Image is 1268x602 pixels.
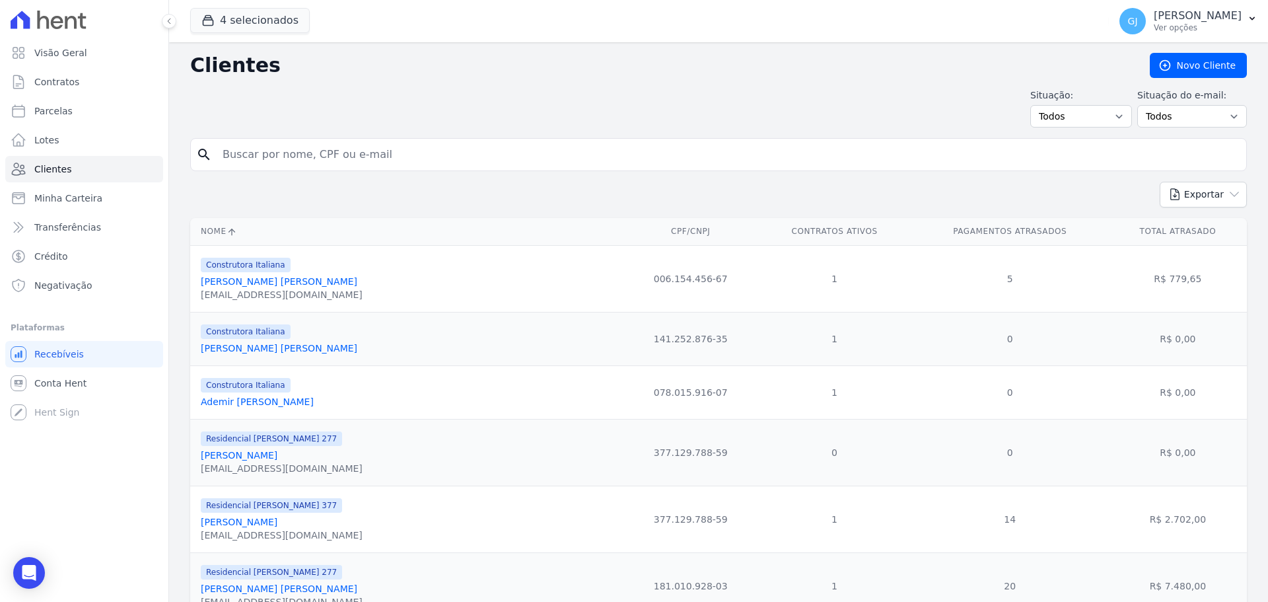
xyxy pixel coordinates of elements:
[201,324,291,339] span: Construtora Italiana
[1109,312,1247,365] td: R$ 0,00
[5,341,163,367] a: Recebíveis
[34,163,71,176] span: Clientes
[5,370,163,396] a: Conta Hent
[201,529,363,542] div: [EMAIL_ADDRESS][DOMAIN_NAME]
[201,378,291,393] span: Construtora Italiana
[201,288,363,301] div: [EMAIL_ADDRESS][DOMAIN_NAME]
[757,486,911,552] td: 1
[1109,419,1247,486] td: R$ 0,00
[5,69,163,95] a: Contratos
[1154,22,1242,33] p: Ver opções
[190,218,623,245] th: Nome
[201,432,342,446] span: Residencial [PERSON_NAME] 277
[201,450,277,461] a: [PERSON_NAME]
[623,365,757,419] td: 078.015.916-07
[34,221,101,234] span: Transferências
[34,104,73,118] span: Parcelas
[1109,3,1268,40] button: GJ [PERSON_NAME] Ver opções
[757,365,911,419] td: 1
[1160,182,1247,207] button: Exportar
[201,583,357,594] a: [PERSON_NAME] [PERSON_NAME]
[215,141,1241,168] input: Buscar por nome, CPF ou e-mail
[757,312,911,365] td: 1
[201,517,277,527] a: [PERSON_NAME]
[34,348,84,361] span: Recebíveis
[190,8,310,33] button: 4 selecionados
[1109,486,1247,552] td: R$ 2.702,00
[5,127,163,153] a: Lotes
[623,312,757,365] td: 141.252.876-35
[34,46,87,59] span: Visão Geral
[1109,365,1247,419] td: R$ 0,00
[911,486,1109,552] td: 14
[1154,9,1242,22] p: [PERSON_NAME]
[911,245,1109,312] td: 5
[5,214,163,241] a: Transferências
[1137,89,1247,102] label: Situação do e-mail:
[911,419,1109,486] td: 0
[623,218,757,245] th: CPF/CNPJ
[757,245,911,312] td: 1
[34,75,79,89] span: Contratos
[11,320,158,336] div: Plataformas
[34,133,59,147] span: Lotes
[196,147,212,163] i: search
[5,98,163,124] a: Parcelas
[757,218,911,245] th: Contratos Ativos
[13,557,45,589] div: Open Intercom Messenger
[201,565,342,580] span: Residencial [PERSON_NAME] 277
[5,156,163,182] a: Clientes
[911,365,1109,419] td: 0
[623,486,757,552] td: 377.129.788-59
[5,185,163,211] a: Minha Carteira
[201,462,363,475] div: [EMAIL_ADDRESS][DOMAIN_NAME]
[5,243,163,270] a: Crédito
[201,258,291,272] span: Construtora Italiana
[1128,17,1138,26] span: GJ
[911,218,1109,245] th: Pagamentos Atrasados
[34,250,68,263] span: Crédito
[201,343,357,354] a: [PERSON_NAME] [PERSON_NAME]
[757,419,911,486] td: 0
[190,54,1129,77] h2: Clientes
[201,276,357,287] a: [PERSON_NAME] [PERSON_NAME]
[201,498,342,513] span: Residencial [PERSON_NAME] 377
[911,312,1109,365] td: 0
[5,272,163,299] a: Negativação
[623,245,757,312] td: 006.154.456-67
[34,377,87,390] span: Conta Hent
[34,192,102,205] span: Minha Carteira
[1109,218,1247,245] th: Total Atrasado
[34,279,92,292] span: Negativação
[1030,89,1132,102] label: Situação:
[1109,245,1247,312] td: R$ 779,65
[201,396,314,407] a: Ademir [PERSON_NAME]
[1150,53,1247,78] a: Novo Cliente
[623,419,757,486] td: 377.129.788-59
[5,40,163,66] a: Visão Geral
